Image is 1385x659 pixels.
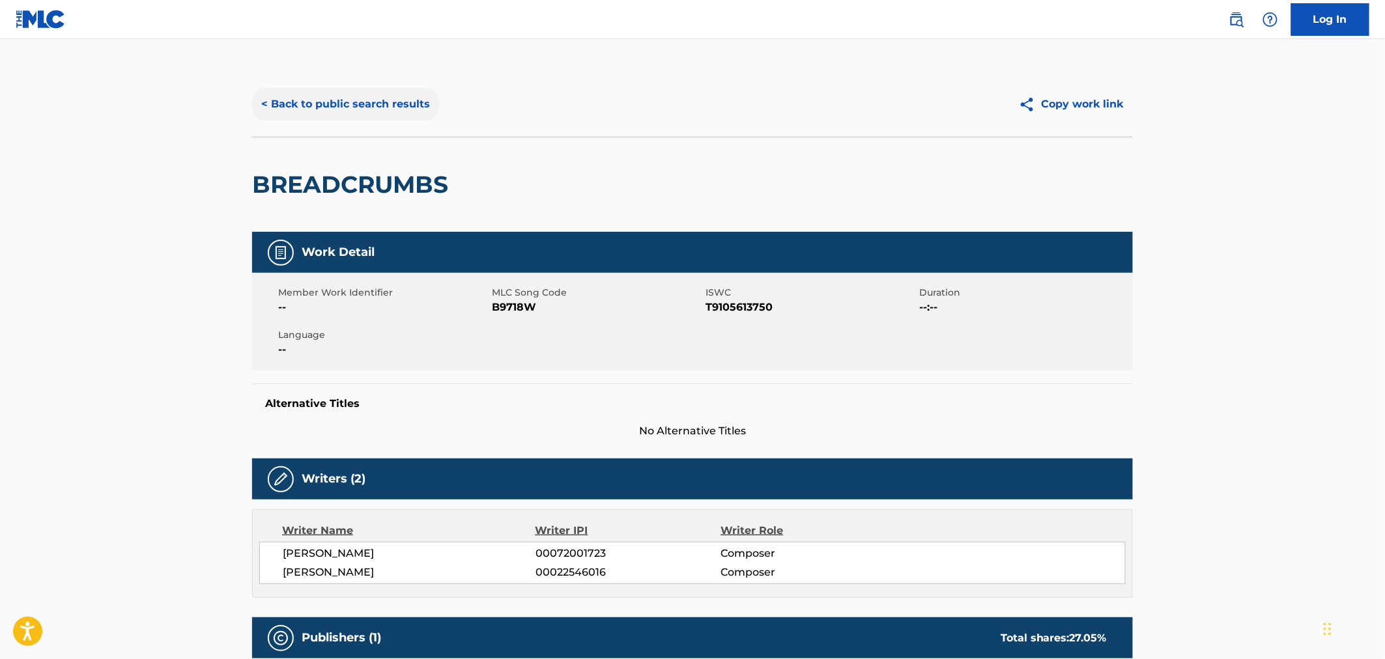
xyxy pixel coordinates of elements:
span: 00072001723 [535,546,721,561]
button: < Back to public search results [252,88,439,120]
span: Composer [721,565,889,580]
img: Copy work link [1019,96,1042,113]
h5: Alternative Titles [265,397,1120,410]
img: Work Detail [273,245,289,260]
span: Duration [919,286,1130,300]
span: 27.05 % [1070,632,1107,644]
div: Drag [1324,610,1332,649]
div: Writer IPI [535,523,721,539]
div: Total shares: [1001,630,1107,646]
span: Member Work Identifier [278,286,489,300]
h5: Work Detail [302,245,375,260]
img: help [1263,12,1278,27]
span: -- [278,342,489,358]
span: No Alternative Titles [252,423,1133,439]
span: Composer [721,546,889,561]
span: 00022546016 [535,565,721,580]
button: Copy work link [1010,88,1133,120]
img: Publishers [273,630,289,646]
span: -- [278,300,489,315]
span: [PERSON_NAME] [283,565,535,580]
div: Help [1257,7,1283,33]
h2: BREADCRUMBS [252,170,455,199]
span: B9718W [492,300,702,315]
a: Log In [1291,3,1369,36]
div: Writer Role [721,523,889,539]
img: search [1229,12,1244,27]
span: Language [278,328,489,342]
img: MLC Logo [16,10,66,29]
img: Writers [273,471,289,487]
span: MLC Song Code [492,286,702,300]
a: Public Search [1223,7,1249,33]
span: --:-- [919,300,1130,315]
span: T9105613750 [706,300,916,315]
div: Writer Name [282,523,535,539]
h5: Publishers (1) [302,630,381,645]
iframe: Chat Widget [1320,596,1385,659]
span: [PERSON_NAME] [283,546,535,561]
span: ISWC [706,286,916,300]
h5: Writers (2) [302,471,365,486]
